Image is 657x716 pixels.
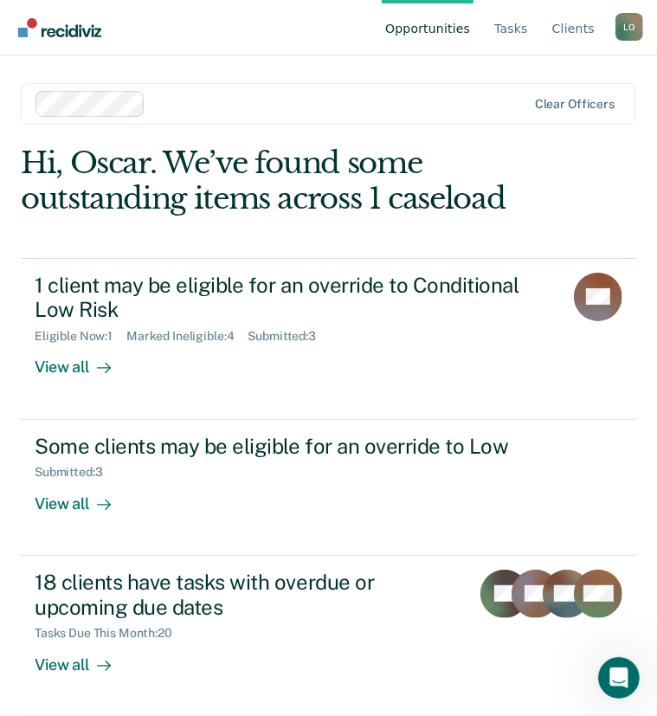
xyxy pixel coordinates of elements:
[35,273,550,323] div: 1 client may be eligible for an override to Conditional Low Risk
[248,329,330,344] div: Submitted : 3
[126,329,248,344] div: Marked Ineligible : 4
[35,344,132,377] div: View all
[35,626,186,641] div: Tasks Due This Month : 20
[535,97,615,112] div: Clear officers
[35,641,132,674] div: View all
[21,145,513,216] div: Hi, Oscar. We’ve found some outstanding items across 1 caseload
[21,258,636,420] a: 1 client may be eligible for an override to Conditional Low RiskEligible Now:1Marked Ineligible:4...
[18,18,101,37] img: Recidiviz
[598,657,640,699] iframe: Intercom live chat
[35,434,581,459] div: Some clients may be eligible for an override to Low
[615,13,643,41] button: Profile dropdown button
[615,13,643,41] div: L O
[35,480,132,513] div: View all
[21,420,636,556] a: Some clients may be eligible for an override to LowSubmitted:3View all
[35,465,117,480] div: Submitted : 3
[35,570,456,620] div: 18 clients have tasks with overdue or upcoming due dates
[35,329,126,344] div: Eligible Now : 1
